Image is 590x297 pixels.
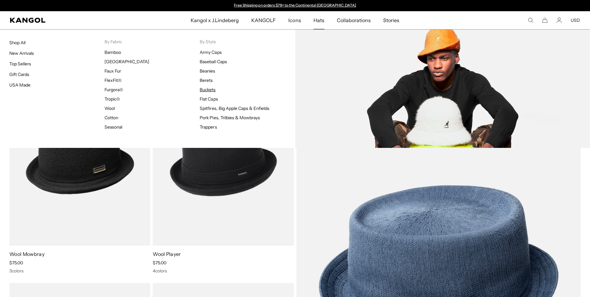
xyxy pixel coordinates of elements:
[9,82,30,88] a: USA Made
[307,11,331,29] a: Hats
[200,39,295,45] p: By Style
[331,11,377,29] a: Collaborations
[234,3,356,7] a: Free Shipping on orders $79+ to the Continental [GEOGRAPHIC_DATA]
[105,96,120,102] a: Tropic®
[288,11,301,29] span: Icons
[337,11,371,29] span: Collaborations
[105,49,121,55] a: Bamboo
[200,78,213,83] a: Berets
[200,49,221,55] a: Army Caps
[200,96,218,102] a: Flat Caps
[231,3,359,8] div: Announcement
[105,87,123,92] a: Furgora®
[105,39,200,45] p: By Fabric
[571,17,580,23] button: USD
[542,17,548,23] button: Cart
[153,268,294,274] div: 4 colors
[105,124,122,130] a: Seasonal
[200,87,216,92] a: Buckets
[200,59,227,64] a: Baseball Caps
[153,260,166,266] span: $75.00
[200,115,260,120] a: Pork Pies, Trilbies & Mowbrays
[9,68,150,246] img: Wool Mowbray
[528,17,533,23] summary: Search here
[105,78,122,83] a: FlexFit®
[282,11,307,29] a: Icons
[9,260,23,266] span: $75.00
[105,106,115,111] a: Wool
[9,268,150,274] div: 3 colors
[9,72,29,77] a: Gift Cards
[200,124,217,130] a: Trappers
[377,11,406,29] a: Stories
[9,61,31,67] a: Top Sellers
[105,115,118,120] a: Cotton
[153,251,181,257] a: Wool Player
[9,50,34,56] a: New Arrivals
[105,68,121,74] a: Faux Fur
[191,11,239,29] span: Kangol x J.Lindeberg
[383,11,399,29] span: Stories
[251,11,276,29] span: KANGOLF
[184,11,245,29] a: Kangol x J.Lindeberg
[105,59,149,64] a: [GEOGRAPHIC_DATA]
[9,251,44,257] a: Wool Mowbray
[245,11,282,29] a: KANGOLF
[200,68,215,74] a: Beanies
[10,18,126,23] a: Kangol
[314,11,324,29] span: Hats
[231,3,359,8] div: 1 of 2
[231,3,359,8] slideshow-component: Announcement bar
[200,106,269,111] a: Spitfires, Big Apple Caps & Enfields
[153,68,294,246] img: Wool Player
[556,17,562,23] a: Account
[9,40,26,45] a: Shop All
